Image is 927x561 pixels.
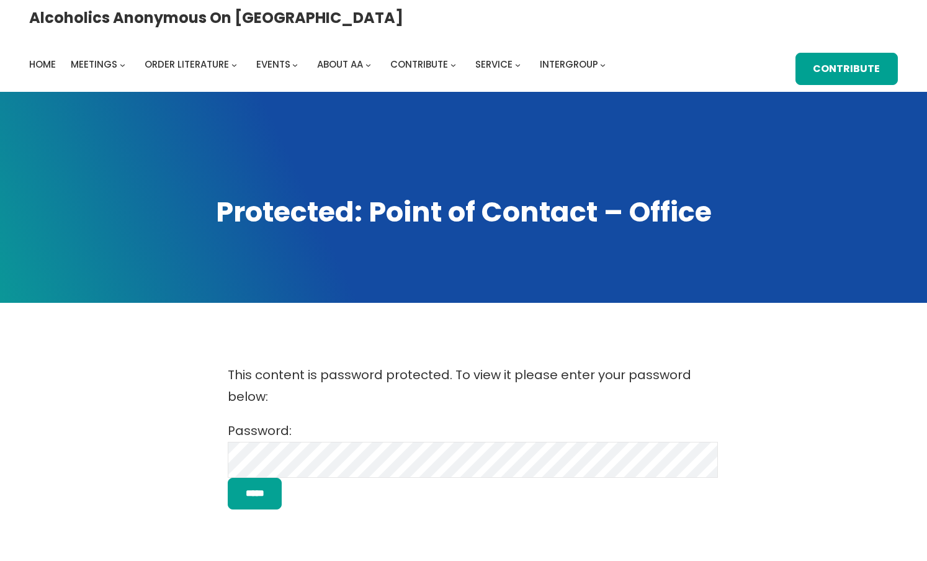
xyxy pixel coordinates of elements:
[29,56,56,73] a: Home
[71,56,117,73] a: Meetings
[600,61,606,67] button: Intergroup submenu
[29,194,898,231] h1: Protected: Point of Contact – Office
[317,56,363,73] a: About AA
[228,364,699,408] p: This content is password protected. To view it please enter your password below:
[231,61,237,67] button: Order Literature submenu
[450,61,456,67] button: Contribute submenu
[390,56,448,73] a: Contribute
[365,61,371,67] button: About AA submenu
[540,58,598,71] span: Intergroup
[228,422,718,468] label: Password:
[120,61,125,67] button: Meetings submenu
[540,56,598,73] a: Intergroup
[29,56,610,73] nav: Intergroup
[29,4,403,31] a: Alcoholics Anonymous on [GEOGRAPHIC_DATA]
[292,61,298,67] button: Events submenu
[228,442,718,478] input: Password:
[795,53,898,85] a: Contribute
[317,58,363,71] span: About AA
[256,56,290,73] a: Events
[256,58,290,71] span: Events
[515,61,521,67] button: Service submenu
[71,58,117,71] span: Meetings
[145,58,229,71] span: Order Literature
[475,58,513,71] span: Service
[29,58,56,71] span: Home
[390,58,448,71] span: Contribute
[475,56,513,73] a: Service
